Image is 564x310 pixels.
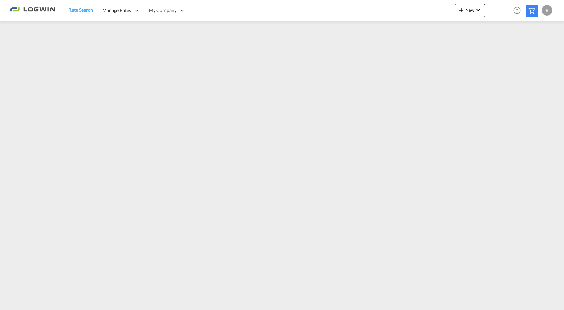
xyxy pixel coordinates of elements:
div: R [542,5,552,16]
div: Help [511,5,526,17]
md-icon: icon-plus 400-fg [457,6,465,14]
span: Manage Rates [102,7,131,14]
span: My Company [149,7,177,14]
button: icon-plus 400-fgNewicon-chevron-down [455,4,485,17]
md-icon: icon-chevron-down [474,6,482,14]
span: Help [511,5,523,16]
span: New [457,7,482,13]
span: Rate Search [68,7,93,13]
img: 2761ae10d95411efa20a1f5e0282d2d7.png [10,3,55,18]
